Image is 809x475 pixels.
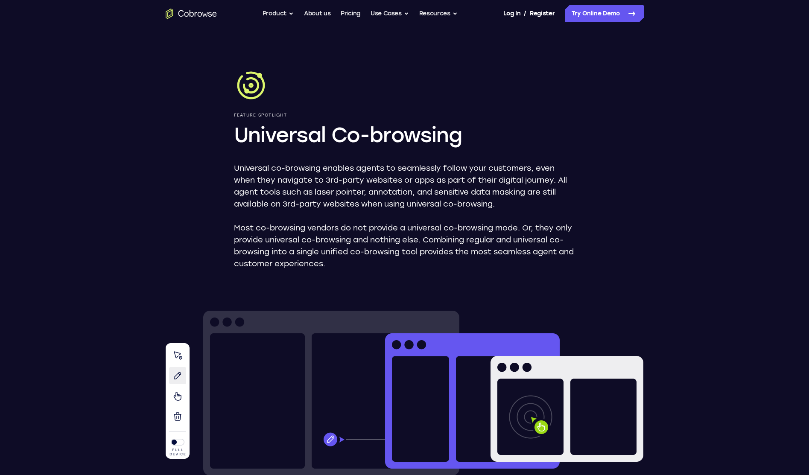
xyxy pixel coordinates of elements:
a: Pricing [341,5,360,22]
a: Try Online Demo [565,5,644,22]
a: Register [530,5,555,22]
a: Go to the home page [166,9,217,19]
p: Feature Spotlight [234,113,575,118]
p: Universal co-browsing enables agents to seamlessly follow your customers, even when they navigate... [234,162,575,210]
button: Product [263,5,294,22]
img: Universal Co-browsing [234,68,268,102]
p: Most co-browsing vendors do not provide a universal co-browsing mode. Or, they only provide unive... [234,222,575,270]
h1: Universal Co-browsing [234,121,575,149]
button: Use Cases [371,5,409,22]
button: Resources [419,5,458,22]
a: Log In [503,5,520,22]
a: About us [304,5,330,22]
span: / [524,9,526,19]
